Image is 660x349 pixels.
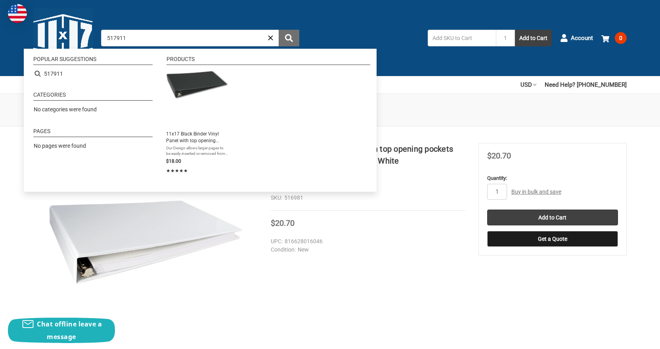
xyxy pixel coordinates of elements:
img: 11x17 Black Binder Vinyl Panel with top opening pockets Featuring a 2" Angle-D Ring [166,70,228,100]
input: Add SKU to Cart [428,30,496,46]
a: USD [520,76,536,93]
li: 517911 [30,67,156,81]
dt: UPC: [271,237,283,246]
li: Popular suggestions [33,56,153,65]
a: Close [266,34,275,42]
button: Get a Quote [487,231,618,247]
dd: New [271,246,462,254]
input: Search by keyword, brand or SKU [101,30,299,46]
span: No categories were found [34,106,97,113]
button: Chat offline leave a message [8,318,115,343]
span: $20.70 [271,218,295,228]
a: Need Help? [PHONE_NUMBER] [545,76,627,93]
li: 11x17 Black Binder Vinyl Panel with top opening pockets Featuring a 2" Angle-D Ring [163,67,231,178]
span: Account [571,34,593,43]
img: 11x17 Binder Vinyl Panel with top opening pockets Featuring a 1.5" Angle-D Ring White [46,198,245,286]
iframe: Google Customer Reviews [595,328,660,349]
div: Instant Search Results [24,49,377,192]
dd: 516981 [271,194,465,202]
span: $18.00 [166,158,181,164]
a: 0 [601,28,627,48]
span: $20.70 [487,151,511,160]
input: Add to Cart [487,210,618,225]
a: 11x17 Black Binder Vinyl Panel with top opening pockets Featuring a 2" Angle-D Ring11x17 Black Bi... [166,70,228,175]
img: 11x17.com [33,8,93,68]
dt: Condition: [271,246,296,254]
span: No pages were found [34,143,86,149]
a: Account [560,28,593,48]
span: Chat offline leave a message [37,320,102,341]
span: ★★★★★ [166,167,188,174]
li: Pages [33,128,153,137]
img: duty and tax information for United States [8,4,27,23]
li: Categories [33,92,153,101]
dd: 816628016046 [271,237,462,246]
li: Products [166,56,370,65]
dt: SKU: [271,194,282,202]
span: 11x17 Black Binder Vinyl Panel with top opening pockets Featuring a 2" Angle-D Ring [166,131,228,144]
label: Quantity: [487,174,618,182]
span: 0 [615,32,627,44]
a: Buy in bulk and save [511,189,561,195]
button: Add to Cart [515,30,552,46]
span: Our Design allows larger pages to be easily inserted or removed from the clear overlay pockets. C... [166,145,228,156]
